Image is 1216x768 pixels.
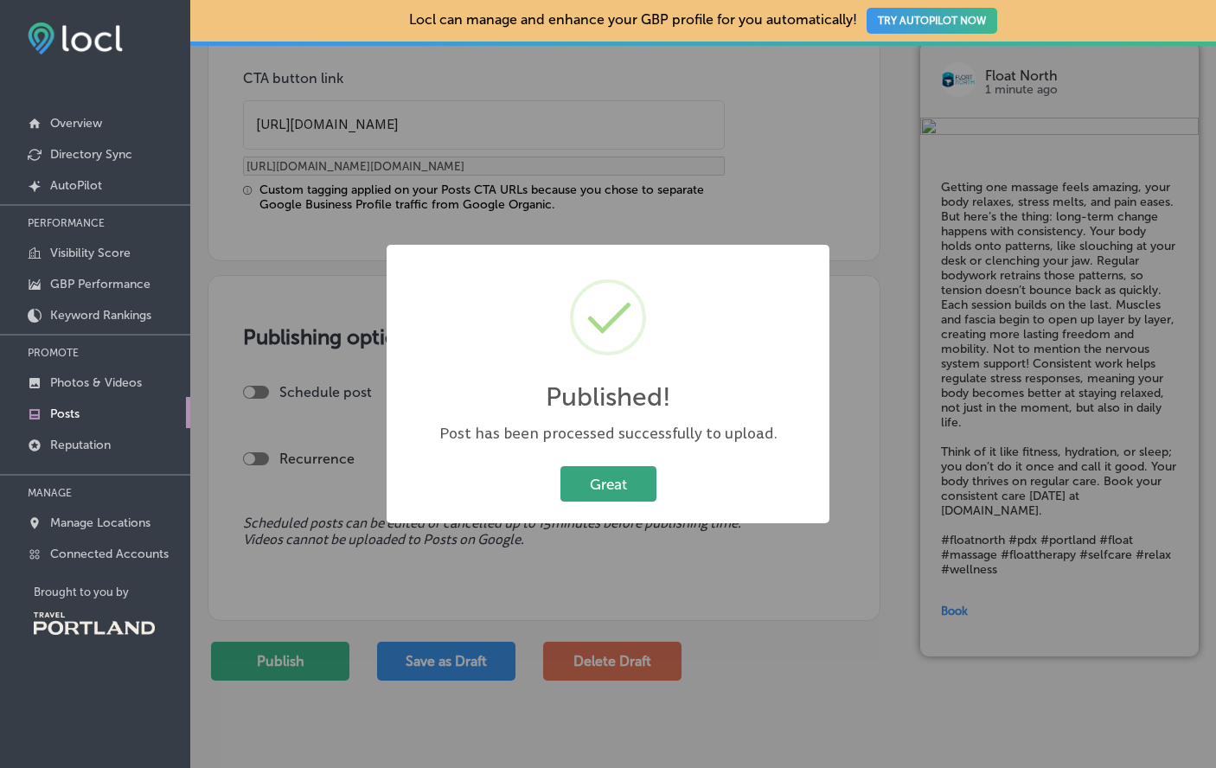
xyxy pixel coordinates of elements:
[546,381,671,413] h2: Published!
[50,116,102,131] p: Overview
[50,277,150,291] p: GBP Performance
[867,8,997,34] button: TRY AUTOPILOT NOW
[50,406,80,421] p: Posts
[34,586,190,598] p: Brought to you by
[50,308,151,323] p: Keyword Rankings
[50,438,111,452] p: Reputation
[28,22,123,54] img: fda3e92497d09a02dc62c9cd864e3231.png
[560,466,656,502] button: Great
[50,547,169,561] p: Connected Accounts
[404,423,812,445] div: Post has been processed successfully to upload.
[34,612,155,635] img: Travel Portland
[50,178,102,193] p: AutoPilot
[50,375,142,390] p: Photos & Videos
[50,246,131,260] p: Visibility Score
[50,515,150,530] p: Manage Locations
[50,147,132,162] p: Directory Sync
